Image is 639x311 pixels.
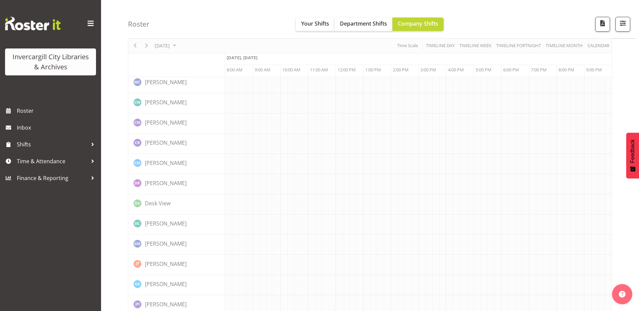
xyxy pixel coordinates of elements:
[615,17,630,32] button: Filter Shifts
[296,18,334,31] button: Your Shifts
[392,18,444,31] button: Company Shifts
[17,123,98,133] span: Inbox
[17,139,88,149] span: Shifts
[12,52,89,72] div: Invercargill City Libraries & Archives
[301,20,329,27] span: Your Shifts
[17,173,88,183] span: Finance & Reporting
[128,20,150,28] h4: Roster
[595,17,610,32] button: Download a PDF of the roster for the current day
[398,20,438,27] span: Company Shifts
[334,18,392,31] button: Department Shifts
[5,17,61,30] img: Rosterit website logo
[17,156,88,166] span: Time & Attendance
[17,106,98,116] span: Roster
[630,139,636,163] span: Feedback
[626,133,639,178] button: Feedback - Show survey
[619,291,626,298] img: help-xxl-2.png
[340,20,387,27] span: Department Shifts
